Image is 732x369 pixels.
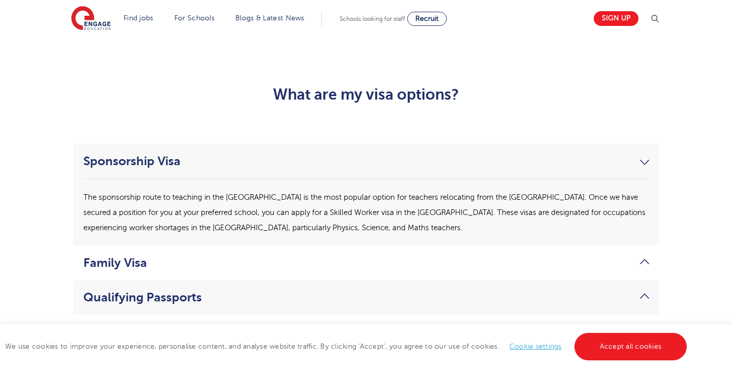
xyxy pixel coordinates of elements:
h2: What are my visa options? [117,86,616,103]
a: Recruit [407,12,447,26]
a: Family Visa [83,256,649,270]
a: Blogs & Latest News [235,14,304,22]
a: Sign up [594,11,638,26]
a: For Schools [174,14,215,22]
a: Find jobs [124,14,154,22]
a: Qualifying Passports [83,290,649,304]
a: Cookie settings [509,343,562,350]
span: Recruit [415,15,439,22]
a: Accept all cookies [574,333,687,360]
span: We use cookies to improve your experience, personalise content, and analyse website traffic. By c... [5,343,689,350]
img: Engage Education [71,6,111,32]
span: Schools looking for staff [340,15,405,22]
p: The sponsorship route to teaching in the [GEOGRAPHIC_DATA] is the most popular option for teacher... [83,190,649,235]
a: Sponsorship Visa [83,154,649,168]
